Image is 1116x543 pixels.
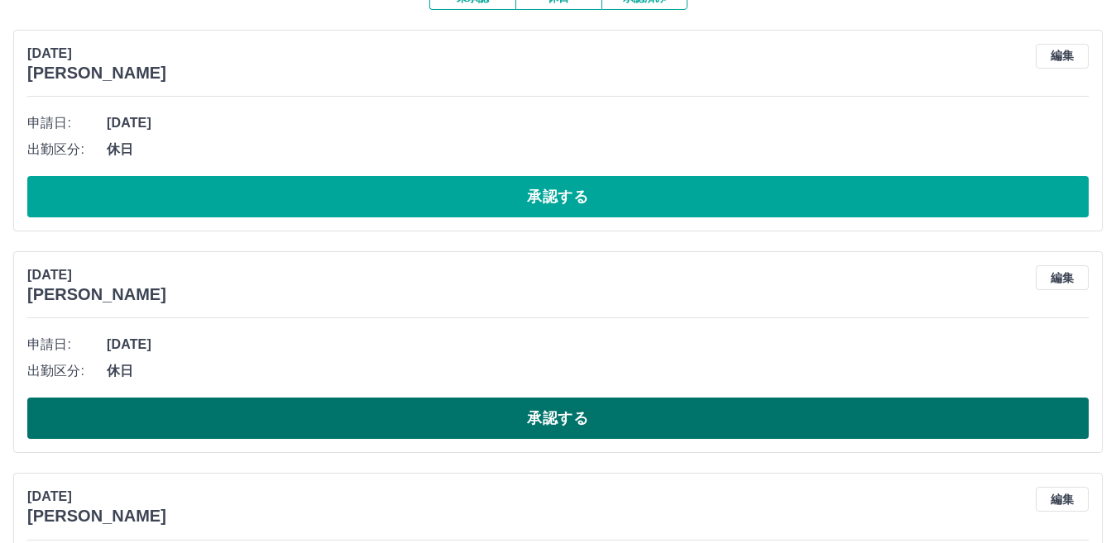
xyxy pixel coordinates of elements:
[27,176,1089,217] button: 承認する
[1036,265,1089,290] button: 編集
[27,507,166,526] h3: [PERSON_NAME]
[107,361,1089,381] span: 休日
[107,335,1089,355] span: [DATE]
[107,140,1089,160] span: 休日
[1036,44,1089,69] button: 編集
[27,44,166,64] p: [DATE]
[27,487,166,507] p: [DATE]
[27,113,107,133] span: 申請日:
[27,398,1089,439] button: 承認する
[27,140,107,160] span: 出勤区分:
[27,335,107,355] span: 申請日:
[27,265,166,285] p: [DATE]
[27,361,107,381] span: 出勤区分:
[27,285,166,304] h3: [PERSON_NAME]
[107,113,1089,133] span: [DATE]
[27,64,166,83] h3: [PERSON_NAME]
[1036,487,1089,512] button: 編集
